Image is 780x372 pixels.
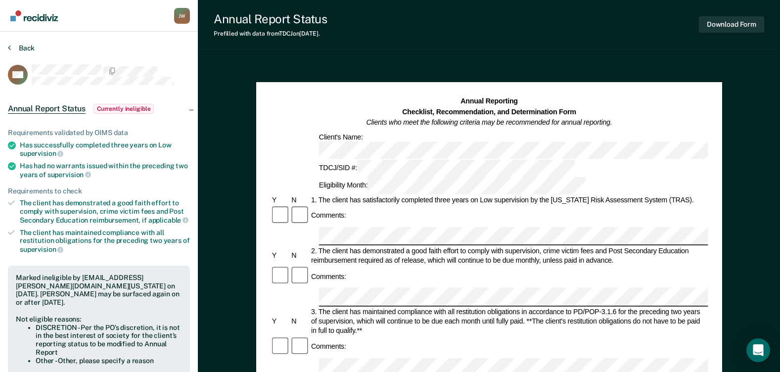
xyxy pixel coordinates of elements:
[746,338,770,362] div: Open Intercom Messenger
[20,199,190,224] div: The client has demonstrated a good faith effort to comply with supervision, crime victim fees and...
[16,315,182,324] div: Not eligible reasons:
[20,245,63,253] span: supervision
[8,187,190,195] div: Requirements to check
[174,8,190,24] div: J W
[290,195,310,205] div: N
[290,251,310,261] div: N
[148,216,188,224] span: applicable
[174,8,190,24] button: Profile dropdown button
[20,229,190,254] div: The client has maintained compliance with all restitution obligations for the preceding two years of
[10,10,58,21] img: Recidiviz
[16,274,182,307] div: Marked ineligible by [EMAIL_ADDRESS][PERSON_NAME][DOMAIN_NAME][US_STATE] on [DATE]. [PERSON_NAME]...
[47,171,91,179] span: supervision
[8,104,86,114] span: Annual Report Status
[270,251,290,261] div: Y
[310,272,348,281] div: Comments:
[20,149,63,157] span: supervision
[402,108,576,116] strong: Checklist, Recommendation, and Determination Form
[93,104,154,114] span: Currently ineligible
[214,30,327,37] div: Prefilled with data from TDCJ on [DATE] .
[20,162,190,179] div: Has had no warrants issued within the preceding two years of
[290,317,310,326] div: N
[317,160,576,177] div: TDCJ/SID #:
[36,357,182,365] li: Other - Other, please specify a reason
[8,44,35,52] button: Back
[310,211,348,221] div: Comments:
[270,195,290,205] div: Y
[214,12,327,26] div: Annual Report Status
[460,97,518,105] strong: Annual Reporting
[699,16,764,33] button: Download Form
[20,141,190,158] div: Has successfully completed three years on Low
[8,129,190,137] div: Requirements validated by OIMS data
[310,342,348,351] div: Comments:
[317,177,587,194] div: Eligibility Month:
[36,324,182,357] li: DISCRETION - Per the PO’s discretion, it is not in the best interest of society for the client’s ...
[310,307,708,335] div: 3. The client has maintained compliance with all restitution obligations in accordance to PD/POP-...
[270,317,290,326] div: Y
[366,118,612,126] em: Clients who meet the following criteria may be recommended for annual reporting.
[310,195,708,205] div: 1. The client has satisfactorily completed three years on Low supervision by the [US_STATE] Risk ...
[310,246,708,265] div: 2. The client has demonstrated a good faith effort to comply with supervision, crime victim fees ...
